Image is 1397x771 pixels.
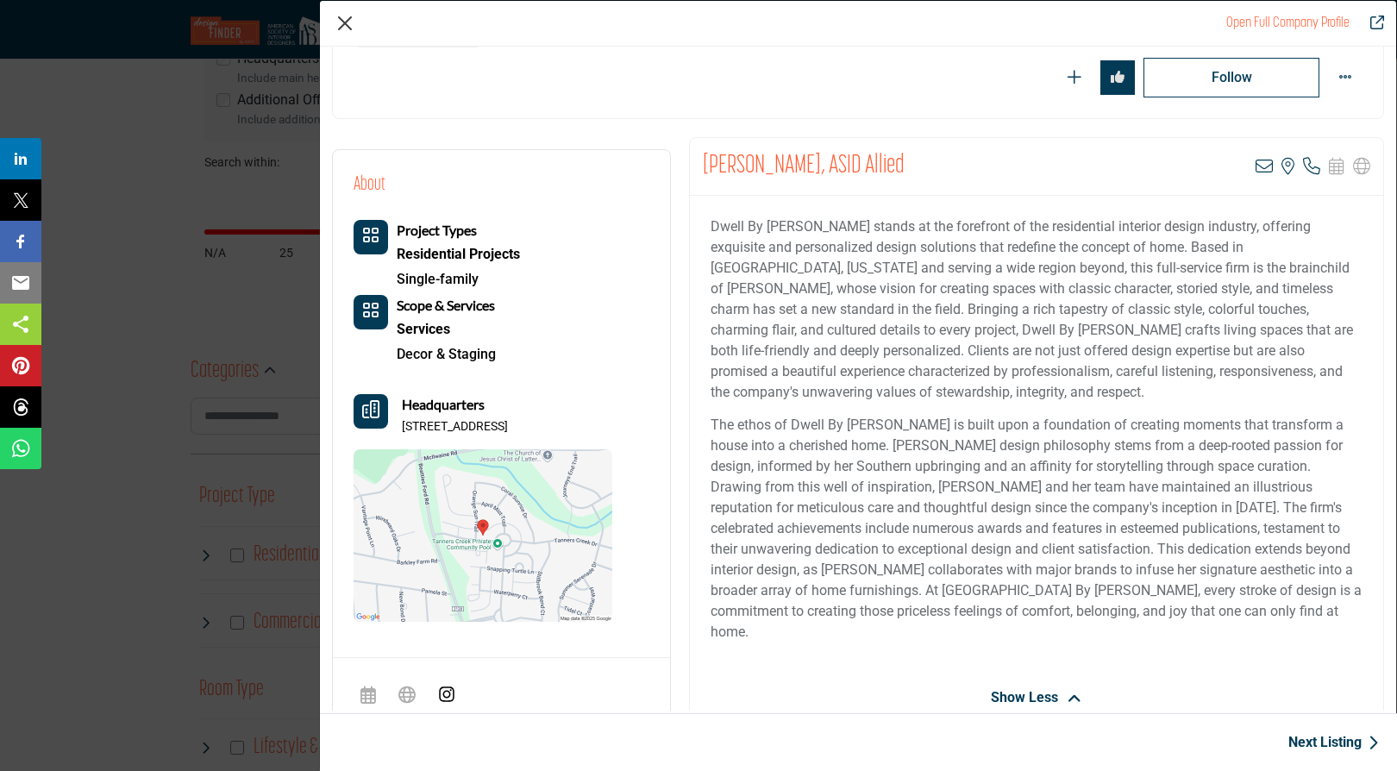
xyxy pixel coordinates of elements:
[332,10,358,36] button: Close
[1328,60,1363,95] button: More Options
[703,151,905,182] h2: Cheryl Luckett, ASID Allied
[711,415,1363,642] p: The ethos of Dwell By [PERSON_NAME] is built upon a foundation of creating moments that transform...
[991,687,1058,708] span: Show Less
[397,241,520,267] div: Types of projects range from simple residential renovations to highly complex commercial initiati...
[1226,16,1350,30] a: Redirect to cheryl-luckett
[1143,58,1319,97] button: Redirect to login
[402,418,508,436] p: [STREET_ADDRESS]
[354,171,385,199] h2: About
[354,295,388,329] button: Category Icon
[397,222,477,238] b: Project Types
[397,317,496,342] a: Services
[1100,60,1135,95] button: Redirect to login page
[397,297,495,313] b: Scope & Services
[402,394,485,415] b: Headquarters
[354,220,388,254] button: Category Icon
[1288,732,1379,753] a: Next Listing
[397,298,495,314] a: Scope & Services
[354,394,388,429] button: Headquarter icon
[397,241,520,267] a: Residential Projects
[438,686,455,703] img: Instagram
[397,223,477,239] a: Project Types
[1358,13,1384,34] a: Redirect to cheryl-luckett
[397,271,479,287] a: Single-family
[397,346,496,362] a: Decor & Staging
[711,216,1363,403] p: Dwell By [PERSON_NAME] stands at the forefront of the residential interior design industry, offer...
[354,449,612,622] img: Location Map
[1057,60,1092,95] button: Redirect to login page
[397,317,496,342] div: Interior and exterior spaces including lighting, layouts, furnishings, accessories, artwork, land...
